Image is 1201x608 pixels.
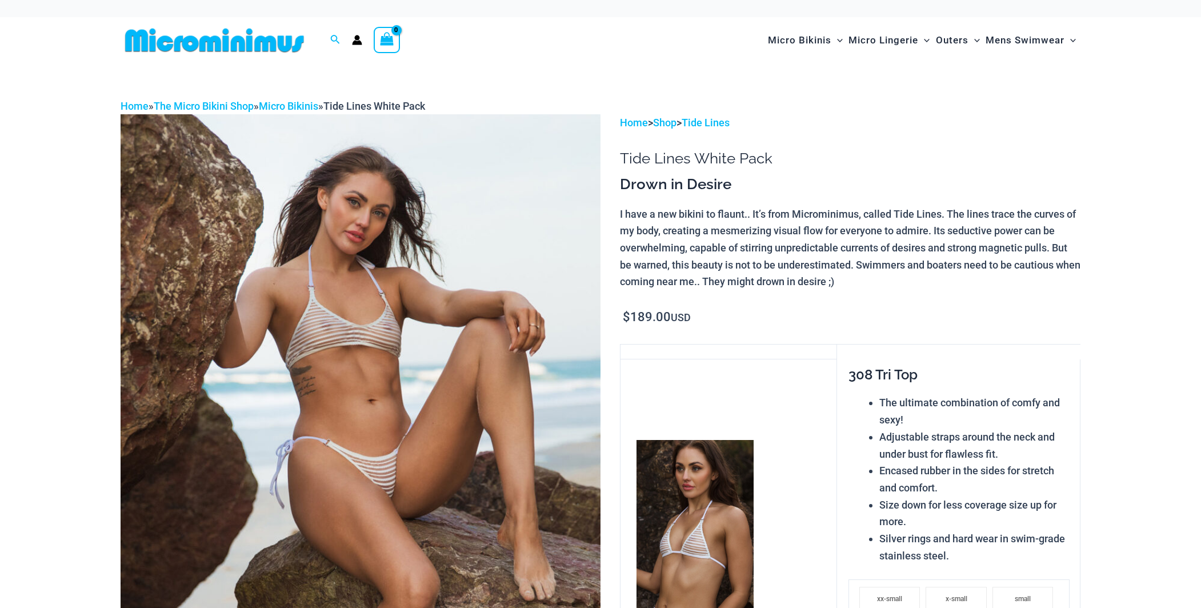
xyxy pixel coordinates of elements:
li: Silver rings and hard wear in swim-grade stainless steel. [879,530,1070,564]
a: Search icon link [330,33,341,47]
span: Tide Lines White Pack [323,100,425,112]
span: Micro Bikinis [768,26,831,55]
a: Account icon link [352,35,362,45]
span: $ [623,310,630,324]
span: » » » [121,100,425,112]
li: The ultimate combination of comfy and sexy! [879,394,1070,428]
li: Adjustable straps around the neck and under bust for flawless fit. [879,429,1070,462]
li: Encased rubber in the sides for stretch and comfort. [879,462,1070,496]
span: Mens Swimwear [986,26,1064,55]
span: Menu Toggle [1064,26,1076,55]
a: Micro BikinisMenu ToggleMenu Toggle [765,23,846,58]
span: 308 Tri Top [848,366,918,383]
a: Home [121,100,149,112]
a: Micro LingerieMenu ToggleMenu Toggle [846,23,932,58]
li: Size down for less coverage size up for more. [879,497,1070,530]
a: Home [620,117,648,129]
a: Mens SwimwearMenu ToggleMenu Toggle [983,23,1079,58]
nav: Site Navigation [763,21,1080,59]
p: I have a new bikini to flaunt.. It’s from Microminimus, called Tide Lines. The lines trace the cu... [620,206,1080,291]
span: x-small [946,595,967,603]
span: Menu Toggle [918,26,930,55]
p: USD [620,309,1080,326]
a: Tide Lines [682,117,730,129]
h3: Drown in Desire [620,175,1080,194]
bdi: 189.00 [623,310,671,324]
a: Shop [653,117,676,129]
a: OutersMenu ToggleMenu Toggle [933,23,983,58]
span: Outers [936,26,968,55]
a: View Shopping Cart, empty [374,27,400,53]
a: The Micro Bikini Shop [154,100,254,112]
p: > > [620,114,1080,131]
span: small [1015,595,1031,603]
span: Menu Toggle [831,26,843,55]
img: MM SHOP LOGO FLAT [121,27,309,53]
span: xx-small [877,595,902,603]
h1: Tide Lines White Pack [620,150,1080,167]
span: Micro Lingerie [848,26,918,55]
span: Menu Toggle [968,26,980,55]
a: Micro Bikinis [259,100,318,112]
